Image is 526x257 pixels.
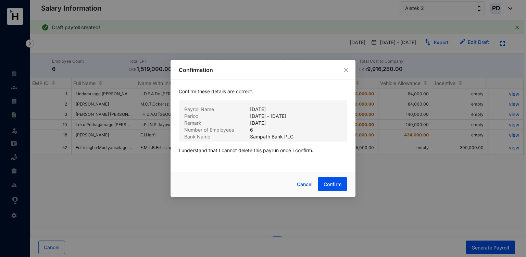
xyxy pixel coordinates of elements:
[250,126,253,133] p: 6
[184,133,250,140] p: Bank Name
[250,106,266,113] p: [DATE]
[184,106,250,113] p: Payroll Name
[184,120,250,126] p: Remark
[250,120,266,126] p: [DATE]
[179,88,347,100] p: Confirm these details are correct.
[184,113,250,120] p: Period
[297,181,313,188] span: Cancel
[184,126,250,133] p: Number of Employees
[324,181,341,188] span: Confirm
[343,67,349,73] span: close
[292,178,318,191] button: Cancel
[342,66,350,74] button: Close
[179,142,347,159] p: I understand that I cannot delete this payrun once I confirm.
[250,113,286,120] p: [DATE] - [DATE]
[318,177,347,191] button: Confirm
[250,133,293,140] p: Sampath Bank PLC
[179,66,347,74] p: Confirmation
